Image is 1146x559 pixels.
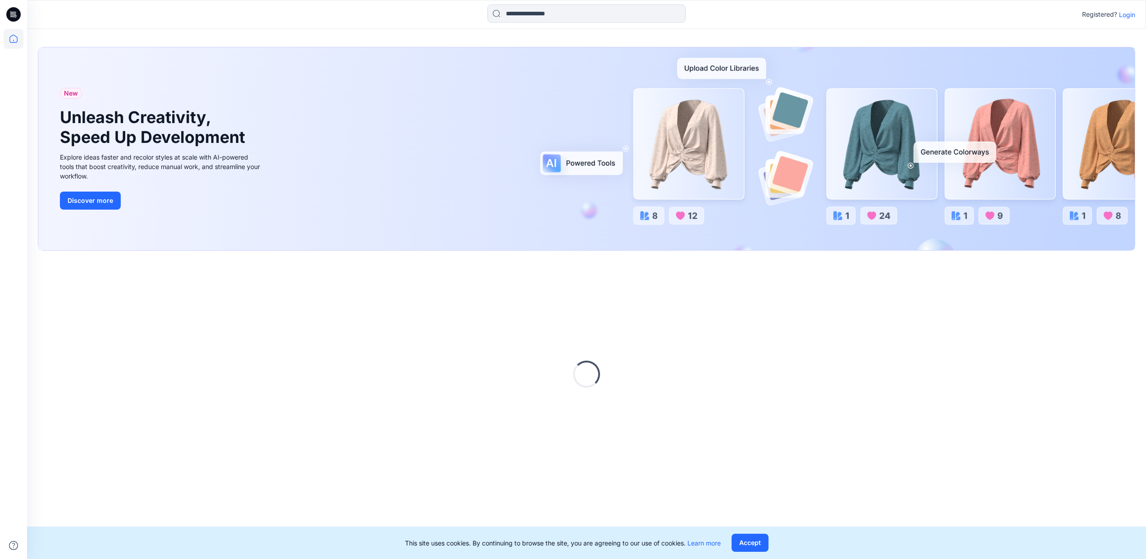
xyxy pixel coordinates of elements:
[405,538,721,548] p: This site uses cookies. By continuing to browse the site, you are agreeing to our use of cookies.
[64,88,78,99] span: New
[60,192,263,210] a: Discover more
[60,108,249,147] h1: Unleash Creativity, Speed Up Development
[1082,9,1117,20] p: Registered?
[1119,10,1135,19] p: Login
[60,192,121,210] button: Discover more
[687,539,721,547] a: Learn more
[732,534,769,552] button: Accept
[60,152,263,181] div: Explore ideas faster and recolor styles at scale with AI-powered tools that boost creativity, red...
